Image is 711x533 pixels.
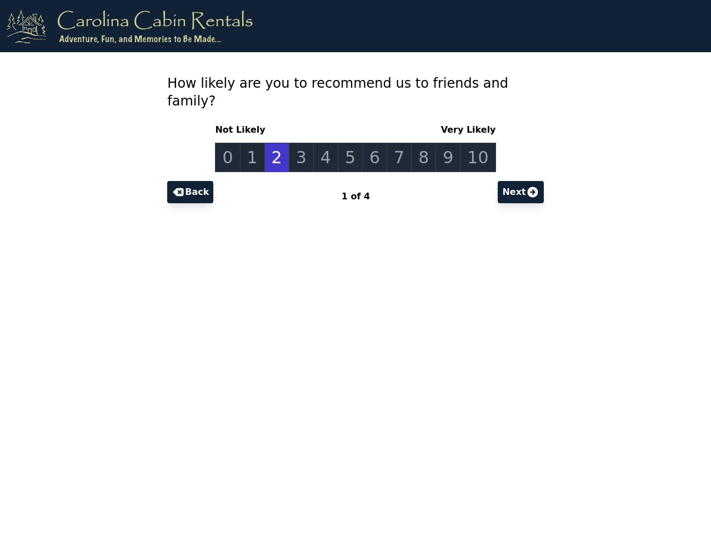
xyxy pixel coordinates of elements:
a: 2 [264,143,289,172]
a: 0 [215,143,240,172]
img: logo.png [7,9,253,43]
button: Next [498,181,543,203]
a: 9 [435,143,460,172]
button: Back [167,181,213,203]
a: 10 [460,143,495,172]
a: 1 [240,143,265,172]
a: 3 [289,143,314,172]
span: How likely are you to recommend us to friends and family? [167,76,508,109]
span: Very Likely [437,123,496,137]
a: 6 [362,143,387,172]
a: 5 [338,143,363,172]
span: Not Likely [215,123,269,137]
a: 8 [411,143,436,172]
span: 1 of 4 [342,191,370,202]
a: 4 [313,143,338,172]
a: 7 [387,143,412,172]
